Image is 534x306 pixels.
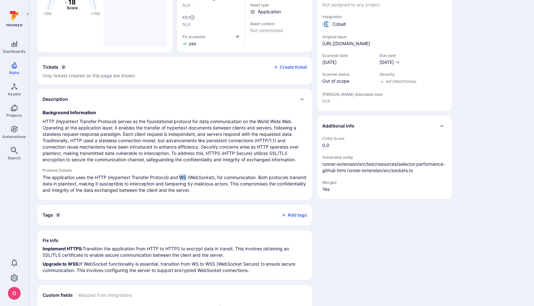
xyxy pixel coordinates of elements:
h2: Description [43,96,68,102]
h2: Additional info [322,123,354,129]
span: Scanner status [322,72,373,77]
strong: Implement HTTPS: [43,246,83,251]
p: If WebSocket functionality is essential, transition from WS to WSS (WebSocket Secure) to ensure s... [43,261,307,274]
span: Yes [322,186,447,192]
div: Collapse tags [38,205,312,225]
span: Cobalt [332,21,346,27]
p: HTTP (Hypertext Transfer Protocol) serves as the foundational protocol for data communication on ... [43,118,307,163]
span: Original issue [322,34,447,39]
span: Automations [2,134,26,139]
span: Search [8,156,21,160]
span: Scanned date [322,53,373,58]
i: Expand navigation menu [25,11,30,17]
span: Integration [322,14,447,19]
span: Severity [380,72,417,77]
span: Out of scope [322,78,373,84]
h2: Custom fields [43,292,73,298]
div: Collapse description [38,89,312,109]
span: Vulnerable entity [322,155,447,160]
h2: Tickets [43,64,58,70]
span: Not determined [250,27,307,34]
text: -100 [43,11,51,16]
span: runner-extension/src/test/resources/selector-performance-github.html runner-extension/src/sockets.ts [322,161,447,174]
span: CVSS Score [322,136,447,141]
strong: Upgrade to WSS: [43,261,79,267]
span: Not assigned to any project [322,2,447,8]
span: Asset type [250,3,307,7]
text: Score [67,5,78,10]
span: 0.0 [322,142,447,149]
span: Only tickets created on this page are shown. [43,73,136,78]
div: Informational [386,79,417,84]
span: 0 [61,65,66,70]
div: Due date field [380,53,400,66]
span: [DATE] [322,59,373,66]
span: N/A [182,2,240,9]
button: Add tags [276,210,307,220]
text: +100 [91,11,100,16]
span: Risks [9,70,19,75]
span: N/A [182,21,240,28]
span: [PERSON_NAME] dismissed date [322,92,447,97]
span: Fix available [182,34,205,39]
div: Collapse [317,116,452,136]
section: fix info card [38,230,312,280]
span: [DATE] [380,59,394,65]
span: Merged [322,180,447,185]
h3: Problem Details [43,168,307,173]
section: tickets card [38,57,312,84]
span: Dashboards [3,49,26,54]
span: 0 [56,212,61,218]
p: Transition the application from HTTP to HTTPS to encrypt data in transit. This involves obtaining... [43,246,307,258]
button: [DATE] [380,59,400,66]
strong: Background Information [43,110,96,115]
section: additional info card [317,116,452,199]
button: Expand navigation menu [24,10,31,18]
h2: Fix info [43,237,58,244]
span: Due date [380,53,400,58]
span: Assets [8,92,21,96]
span: Application [258,9,281,15]
h2: Tags [43,212,53,218]
div: Collapse [38,57,312,84]
span: Projects [6,113,22,118]
span: Mapped from integrations [78,292,132,298]
button: Create ticket [273,64,307,70]
p: The application uses the HTTP (Hypertext Transfer Protocol) and WS (WebSocket), for communication... [43,174,307,193]
span: N/A [322,98,447,104]
div: oleg malkov [8,287,21,300]
img: ACg8ocJcCe-YbLxGm5tc0PuNRxmgP8aEm0RBXn6duO8aeMVK9zjHhw=s96-c [8,287,21,300]
a: [URL][DOMAIN_NAME] [322,40,370,47]
span: yes [189,40,196,47]
span: Asset context [250,21,307,26]
span: KEV [182,15,240,20]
